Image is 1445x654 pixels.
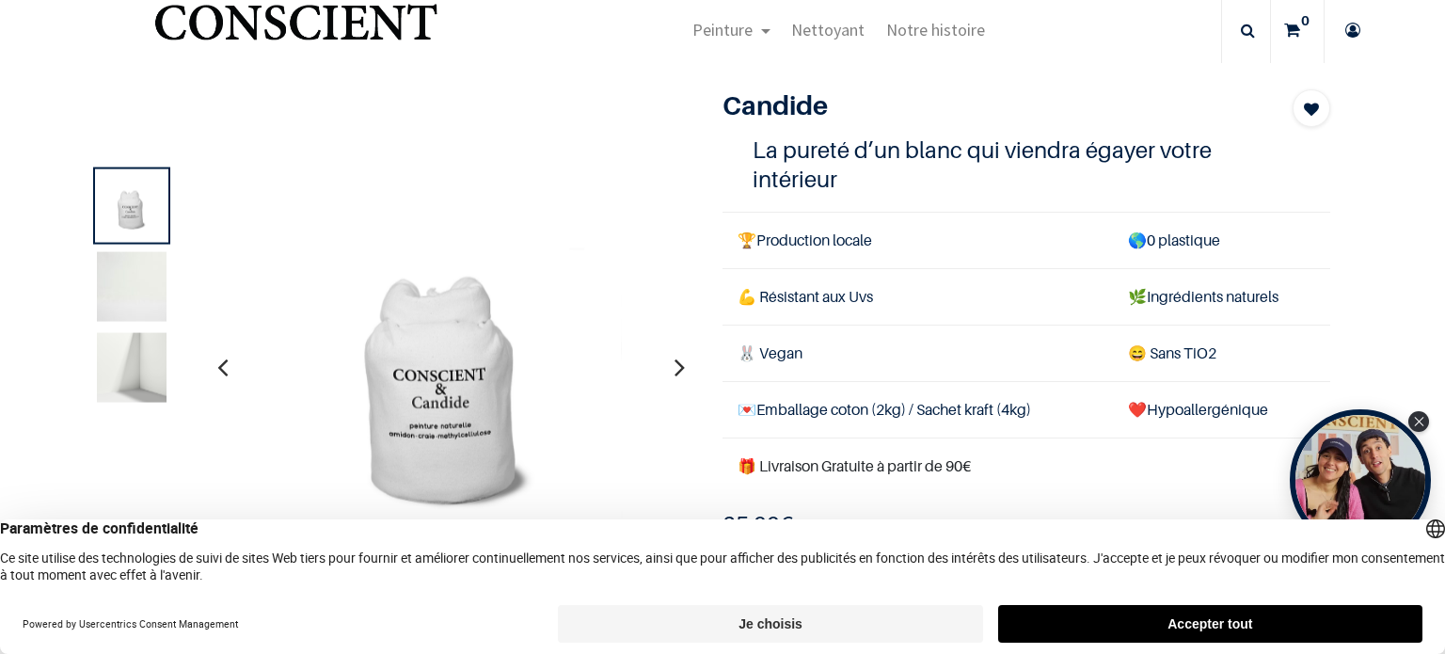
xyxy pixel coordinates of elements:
span: Peinture [692,19,753,40]
span: 💌 [738,400,756,419]
span: 35,00 [722,511,780,538]
button: Add to wishlist [1293,89,1330,127]
span: 🏆 [738,231,756,249]
font: 🎁 Livraison Gratuite à partir de 90€ [738,456,971,475]
h4: La pureté d’un blanc qui viendra égayer votre intérieur [753,136,1300,194]
span: 💪 Résistant aux Uvs [738,287,873,306]
div: Open Tolstoy widget [1290,409,1431,550]
h1: Candide [722,89,1239,121]
img: Product image [97,252,167,322]
span: 😄 S [1128,343,1158,362]
div: Tolstoy bubble widget [1290,409,1431,550]
div: Open Tolstoy [1290,409,1431,550]
button: Open chat widget [16,16,72,72]
img: Product image [97,171,167,241]
div: Close Tolstoy widget [1408,411,1429,432]
b: € [722,511,793,538]
span: 🌎 [1128,231,1147,249]
td: Ingrédients naturels [1113,268,1330,325]
span: 🌿 [1128,287,1147,306]
span: Notre histoire [886,19,985,40]
td: ❤️Hypoallergénique [1113,382,1330,439]
td: 0 plastique [1113,212,1330,268]
span: Add to wishlist [1304,98,1319,120]
span: 🐰 Vegan [738,343,802,362]
td: Emballage coton (2kg) / Sachet kraft (4kg) [722,382,1113,439]
sup: 0 [1296,11,1314,30]
img: Product image [242,160,656,574]
span: Nettoyant [791,19,865,40]
td: Production locale [722,212,1113,268]
img: Product image [97,333,167,403]
td: ans TiO2 [1113,325,1330,381]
